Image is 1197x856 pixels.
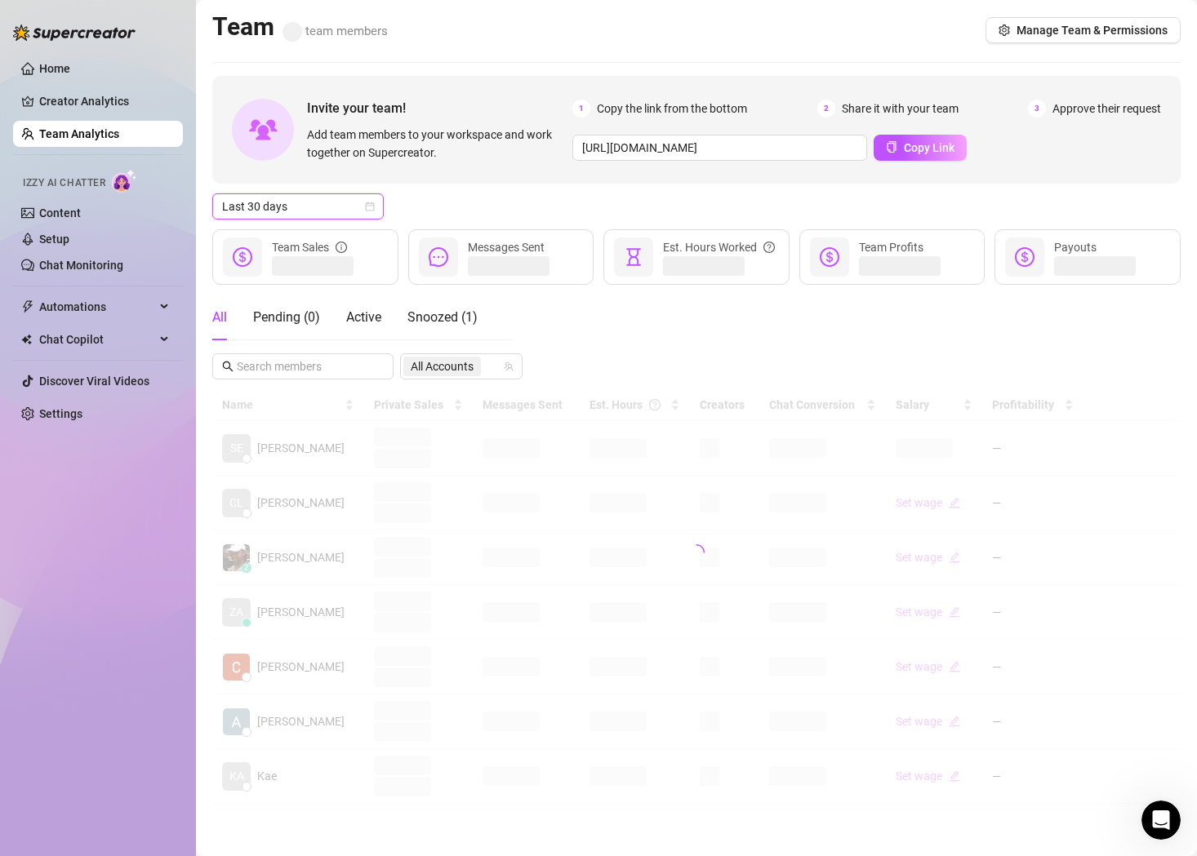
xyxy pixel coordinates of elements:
[1028,100,1046,118] span: 3
[16,495,132,508] span: ... between different
[23,175,105,191] span: Izzy AI Chatter
[1017,24,1168,37] span: Manage Team & Permissions
[504,361,514,371] span: team
[411,357,474,375] span: All Accounts
[16,193,163,206] span: ... your creators' account,
[136,550,192,561] span: Messages
[39,206,81,220] a: Content
[233,247,252,267] span: dollar-circle
[231,335,278,348] span: be more
[999,24,1010,36] span: setting
[21,334,32,345] img: Chat Copilot
[842,100,959,118] span: Share it with your team
[763,238,775,256] span: question-circle
[218,509,327,574] button: Help
[48,406,96,419] span: chatters
[109,509,217,574] button: Messages
[365,202,375,211] span: calendar
[222,361,234,372] span: search
[859,241,923,254] span: Team Profits
[820,247,839,267] span: dollar-circle
[212,308,227,327] div: All
[132,495,180,508] span: chatters
[16,193,288,224] span: , and account managers all in one workspace
[39,233,69,246] a: Setup
[904,141,954,154] span: Copy Link
[39,326,155,353] span: Chat Copilot
[257,550,287,561] span: Help
[468,241,545,254] span: Messages Sent
[886,141,897,153] span: copy
[13,24,136,41] img: logo-BBDzfeDw.svg
[1015,247,1035,267] span: dollar-circle
[39,259,123,272] a: Chat Monitoring
[16,406,48,419] span: While
[817,100,835,118] span: 2
[272,238,347,256] div: Team Sales
[16,176,233,189] span: Onboard your agency to Supercreator
[39,88,170,114] a: Creator Analytics
[253,308,320,327] div: Pending ( 0 )
[403,357,481,376] span: All Accounts
[112,169,137,193] img: AI Chatter
[287,7,316,36] div: Close
[42,282,83,295] span: chatter
[38,550,71,561] span: Home
[16,140,34,153] span: For
[429,247,448,267] span: message
[1054,241,1097,254] span: Payouts
[21,300,34,313] span: thunderbolt
[346,309,381,325] span: Active
[16,105,234,135] span: Accessing OnlyFans Accounts with the Supercreator Desktop App
[16,264,157,295] span: ... your tips and improve your
[34,140,83,153] span: Chatters
[874,135,967,161] button: Copy Link
[163,193,211,206] span: chatters
[1052,100,1161,118] span: Approve their request
[39,375,149,388] a: Discover Viral Videos
[143,7,187,35] h1: Help
[572,100,590,118] span: 1
[16,247,75,260] span: Claim Tips
[184,335,231,348] span: chatters
[1141,801,1181,840] iframe: Intercom live chat
[307,126,566,162] span: Add team members to your workspace and work together on Supercreator.
[597,100,747,118] span: Copy the link from the bottom
[663,238,775,256] div: Est. Hours Worked
[336,238,347,256] span: info-circle
[986,17,1181,43] button: Manage Team & Permissions
[283,24,388,38] span: team members
[39,294,155,320] span: Automations
[16,318,184,331] span: Start Here: Product Overview
[16,406,256,454] span: will still have access to your OnlyFans account, you can restrict their visibility of
[237,357,371,375] input: Search members
[212,11,388,42] h2: Team
[624,247,643,267] span: hourglass
[688,544,705,561] span: loading
[16,477,124,490] span: Fans Copilot (CRM)
[39,127,119,140] a: Team Analytics
[11,43,315,75] input: Search for help
[39,407,82,420] a: Settings
[307,98,572,118] span: Invite your team!
[39,62,70,75] a: Home
[16,335,184,348] span: ... AI Chat Copilot: That helps
[222,194,374,219] span: Last 30 days
[16,372,289,402] span: Setting Roles and Permissions with the Desktop App
[291,53,305,66] div: Clear
[83,282,161,295] span: performance!
[407,309,478,325] span: Snoozed ( 1 )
